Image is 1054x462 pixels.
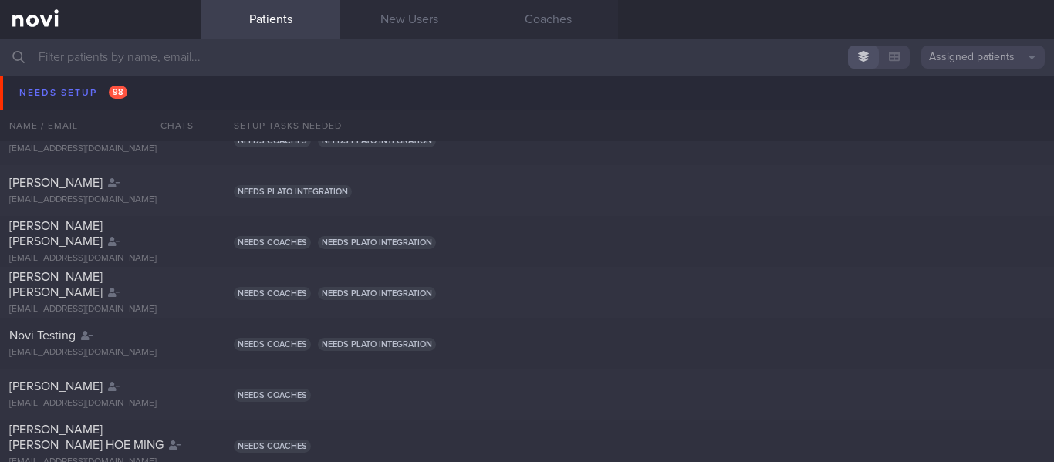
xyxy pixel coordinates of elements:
span: Needs coaches [234,134,311,147]
span: Needs coaches [234,338,311,351]
span: [PERSON_NAME] (Eng) [9,126,133,138]
button: Assigned patients [921,46,1045,69]
div: [EMAIL_ADDRESS][DOMAIN_NAME] [9,304,192,315]
span: Needs coaches [234,287,311,300]
div: [EMAIL_ADDRESS][DOMAIN_NAME] [9,347,192,359]
span: [PERSON_NAME] [9,177,103,189]
div: [EMAIL_ADDRESS][DOMAIN_NAME] [9,253,192,265]
span: Needs plato integration [318,287,436,300]
span: [PERSON_NAME] [9,380,103,393]
span: Needs plato integration [318,236,436,249]
div: [EMAIL_ADDRESS][DOMAIN_NAME] [9,398,192,410]
div: [EMAIL_ADDRESS][DOMAIN_NAME] [9,143,192,155]
div: [EMAIL_ADDRESS][DOMAIN_NAME] [9,93,192,104]
span: [PERSON_NAME] (Eng) [9,75,133,87]
span: Needs coaches [234,440,311,453]
span: Novi Testing [9,329,76,342]
span: Needs plato integration [318,134,436,147]
div: [EMAIL_ADDRESS][DOMAIN_NAME] [9,194,192,206]
span: Needs plato integration [234,83,352,96]
span: Needs plato integration [234,185,352,198]
span: [PERSON_NAME] [PERSON_NAME] [9,271,103,298]
span: Needs coaches [234,236,311,249]
span: [PERSON_NAME] [PERSON_NAME] [9,220,103,248]
span: [PERSON_NAME] [PERSON_NAME] HOE MING [9,423,164,451]
span: Needs coaches [234,389,311,402]
span: Needs plato integration [318,338,436,351]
